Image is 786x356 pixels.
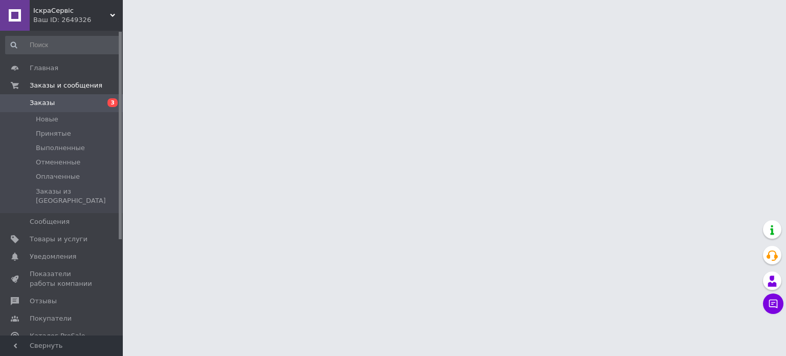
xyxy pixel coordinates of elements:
[30,297,57,306] span: Отзывы
[36,187,120,205] span: Заказы из [GEOGRAPHIC_DATA]
[30,64,58,73] span: Главная
[30,98,55,108] span: Заказы
[30,81,102,90] span: Заказы и сообщения
[5,36,121,54] input: Поиск
[30,269,95,288] span: Показатели работы компании
[30,314,72,323] span: Покупатели
[36,115,58,124] span: Новые
[30,331,85,341] span: Каталог ProSale
[107,98,118,107] span: 3
[36,158,80,167] span: Отмененные
[30,252,76,261] span: Уведомления
[33,15,123,25] div: Ваш ID: 2649326
[30,235,88,244] span: Товары и услуги
[30,217,70,226] span: Сообщения
[763,294,783,314] button: Чат с покупателем
[33,6,110,15] span: ІскраСервіс
[36,143,85,153] span: Выполненные
[36,172,80,181] span: Оплаченные
[36,129,71,138] span: Принятые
